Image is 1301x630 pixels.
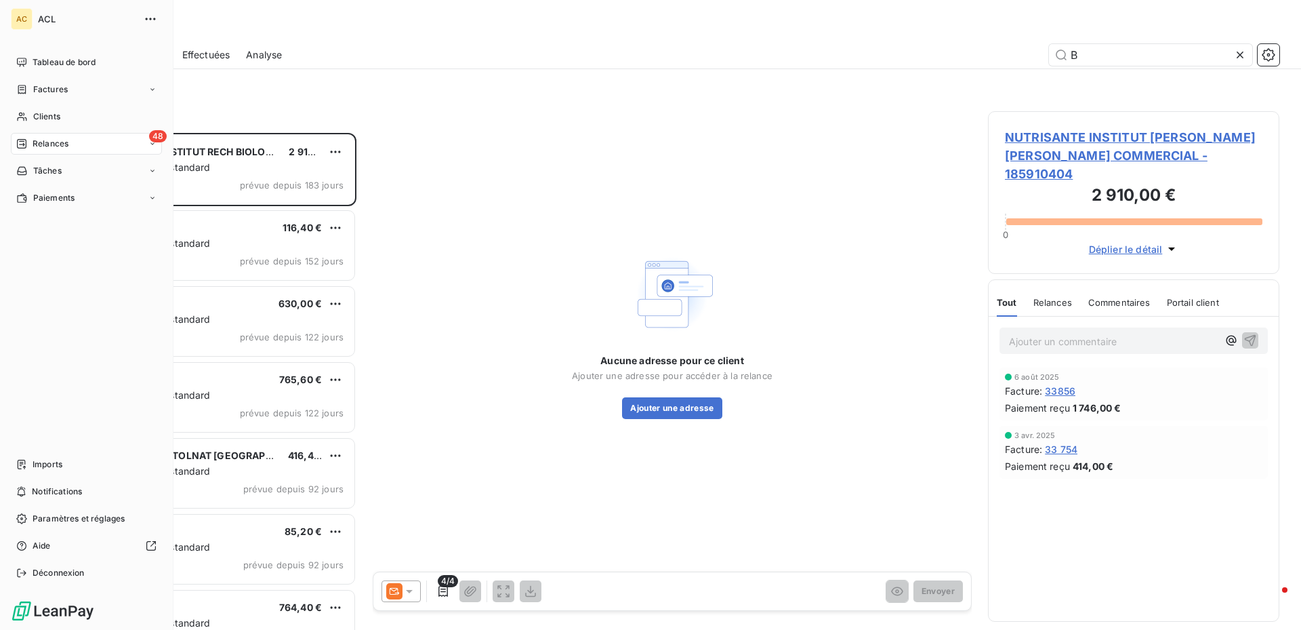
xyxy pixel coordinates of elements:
button: Déplier le détail [1085,241,1183,257]
span: 4/4 [438,575,458,587]
span: Paiement reçu [1005,401,1070,415]
span: Clients [33,111,60,123]
span: 3 avr. 2025 [1014,431,1056,439]
span: Relances [33,138,68,150]
span: 33 754 [1045,442,1077,456]
img: Empty state [629,251,716,338]
span: Notifications [32,486,82,498]
span: 764,40 € [279,602,322,613]
span: 0 [1003,229,1008,240]
span: Analyse [246,48,282,62]
div: AC [11,8,33,30]
span: 6 août 2025 [1014,373,1060,381]
button: Envoyer [913,580,963,602]
span: Effectuées [182,48,230,62]
span: Laboratoires CYTOLNAT [GEOGRAPHIC_DATA] [96,450,314,461]
span: 1 746,00 € [1073,401,1121,415]
span: ACL [38,14,136,24]
span: 85,20 € [285,526,322,537]
span: 414,00 € [1073,459,1113,473]
span: Facture : [1005,442,1042,456]
span: 48 [149,130,167,142]
img: Logo LeanPay [11,600,95,622]
span: Tâches [33,165,62,177]
span: 416,40 € [288,450,329,461]
span: prévue depuis 122 jours [240,408,344,418]
span: Paramètres et réglages [33,513,125,525]
span: Imports [33,458,62,471]
span: Facture : [1005,384,1042,398]
span: Ajouter une adresse pour accéder à la relance [572,370,772,381]
button: Ajouter une adresse [622,397,722,419]
div: grid [65,133,356,630]
span: Tableau de bord [33,56,96,68]
span: prévue depuis 152 jours [240,256,344,267]
span: 630,00 € [278,298,322,309]
span: Commentaires [1088,297,1151,308]
span: 33856 [1045,384,1075,398]
a: Aide [11,535,162,557]
input: Rechercher [1049,44,1252,66]
span: prévue depuis 92 jours [243,559,344,570]
span: Paiements [33,192,75,204]
span: 765,60 € [279,374,322,385]
span: Aide [33,540,51,552]
span: NUTRISANTE INSTITUT [PERSON_NAME] [PERSON_NAME] COMMERCIAL - 185910404 [1005,128,1262,183]
span: Relances [1033,297,1072,308]
span: Tout [997,297,1017,308]
iframe: Intercom live chat [1255,584,1287,616]
span: prévue depuis 183 jours [240,180,344,191]
span: Déconnexion [33,567,85,579]
span: Factures [33,83,68,96]
span: prévue depuis 122 jours [240,332,344,342]
h3: 2 910,00 € [1005,183,1262,210]
span: NUTRISANTE INSTITUT RECH BIOLO-HAVEA COMMERCIAL [96,146,372,157]
span: Déplier le détail [1089,242,1163,256]
span: Paiement reçu [1005,459,1070,473]
span: 116,40 € [283,222,322,233]
span: 2 910,00 € [289,146,339,157]
span: prévue depuis 92 jours [243,484,344,494]
span: Aucune adresse pour ce client [600,354,743,368]
span: Portail client [1167,297,1219,308]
